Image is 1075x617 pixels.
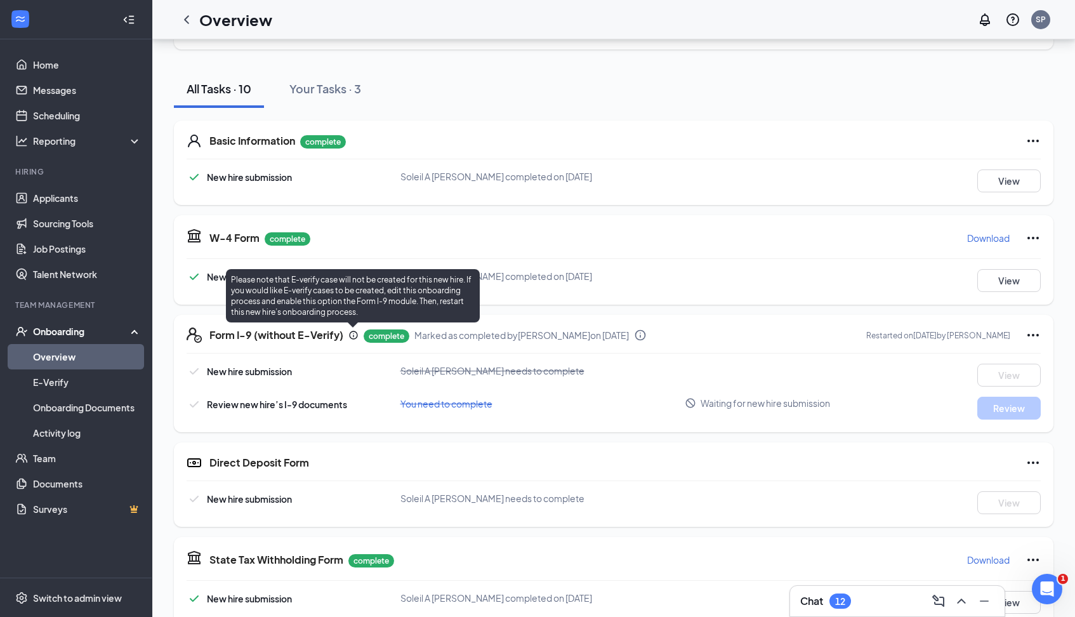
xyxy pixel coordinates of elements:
svg: Minimize [977,594,992,609]
button: ComposeMessage [928,591,949,611]
iframe: Intercom live chat [1032,574,1062,604]
svg: QuestionInfo [1005,12,1020,27]
svg: User [187,133,202,149]
p: complete [364,329,409,343]
a: Messages [33,77,142,103]
a: Job Postings [33,236,142,262]
span: Review new hire’s I-9 documents [207,399,347,410]
svg: ChevronUp [954,594,969,609]
svg: ComposeMessage [931,594,946,609]
span: Waiting for new hire submission [701,397,830,409]
svg: Blocked [685,397,696,409]
button: ChevronUp [951,591,972,611]
a: Applicants [33,185,142,211]
span: New hire submission [207,271,292,282]
span: New hire submission [207,171,292,183]
button: View [977,591,1041,614]
button: Download [966,550,1010,570]
div: All Tasks · 10 [187,81,251,96]
div: 12 [835,596,845,607]
svg: Ellipses [1026,455,1041,470]
h5: Basic Information [209,134,295,148]
svg: Checkmark [187,491,202,507]
svg: Info [348,330,359,340]
div: Your Tasks · 3 [289,81,361,96]
span: New hire submission [207,366,292,377]
svg: Collapse [122,13,135,26]
svg: UserCheck [15,325,28,338]
div: Reporting [33,135,142,147]
svg: Info [634,329,647,342]
svg: Analysis [15,135,28,147]
h5: Direct Deposit Form [209,456,309,470]
a: Home [33,52,142,77]
svg: Settings [15,592,28,604]
h5: Form I-9 (without E-Verify) [209,328,343,342]
span: Soleil A [PERSON_NAME] completed on [DATE] [400,270,592,282]
a: Talent Network [33,262,142,287]
a: SurveysCrown [33,496,142,522]
p: complete [348,554,394,567]
span: Soleil A [PERSON_NAME] needs to complete [400,493,584,504]
div: Team Management [15,300,139,310]
button: Download [966,228,1010,248]
p: Restarted on [DATE] by [PERSON_NAME] [866,330,1010,341]
a: E-Verify [33,369,142,395]
svg: TaxGovernmentIcon [187,550,202,565]
div: Onboarding [33,325,131,338]
h1: Overview [199,9,272,30]
svg: Checkmark [187,169,202,185]
span: New hire submission [207,493,292,505]
svg: Ellipses [1026,230,1041,246]
button: Review [977,397,1041,420]
svg: Ellipses [1026,552,1041,567]
div: Please note that E-verify case will not be created for this new hire. If you would like E-verify ... [226,269,480,322]
a: Scheduling [33,103,142,128]
button: Minimize [974,591,994,611]
a: Overview [33,344,142,369]
svg: Ellipses [1026,133,1041,149]
h5: W-4 Form [209,231,260,245]
span: Soleil A [PERSON_NAME] completed on [DATE] [400,592,592,604]
svg: Checkmark [187,397,202,412]
span: Marked as completed by [PERSON_NAME] on [DATE] [414,329,629,341]
svg: DirectDepositIcon [187,455,202,470]
p: complete [265,232,310,246]
a: Activity log [33,420,142,446]
svg: WorkstreamLogo [14,13,27,25]
span: Soleil A [PERSON_NAME] needs to complete [400,365,584,376]
span: New hire submission [207,593,292,604]
svg: Ellipses [1026,328,1041,343]
svg: FormI9EVerifyIcon [187,328,202,343]
svg: ChevronLeft [179,12,194,27]
svg: Notifications [977,12,993,27]
p: Download [967,554,1010,566]
button: View [977,269,1041,292]
a: Sourcing Tools [33,211,142,236]
div: SP [1036,14,1046,25]
button: View [977,491,1041,514]
span: Soleil A [PERSON_NAME] completed on [DATE] [400,171,592,182]
h5: State Tax Withholding Form [209,553,343,567]
a: Onboarding Documents [33,395,142,420]
svg: Checkmark [187,591,202,606]
span: You need to complete [400,398,492,409]
p: complete [300,135,346,149]
div: Switch to admin view [33,592,122,604]
div: Hiring [15,166,139,177]
button: View [977,169,1041,192]
a: Team [33,446,142,471]
h3: Chat [800,594,823,608]
p: Download [967,232,1010,244]
span: 1 [1058,574,1068,584]
button: View [977,364,1041,387]
svg: Checkmark [187,364,202,379]
svg: TaxGovernmentIcon [187,228,202,243]
a: Documents [33,471,142,496]
svg: Checkmark [187,269,202,284]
